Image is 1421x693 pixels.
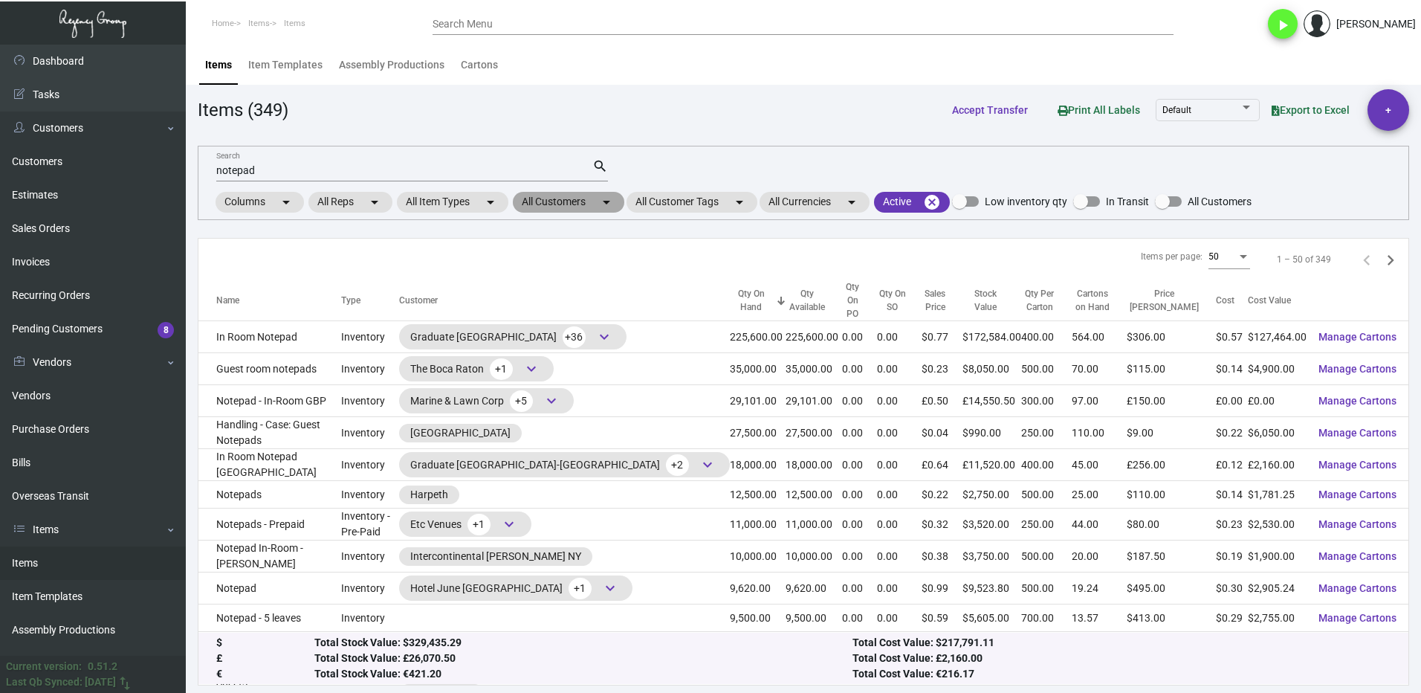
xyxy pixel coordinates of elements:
div: Type [341,294,399,307]
td: 10,000.00 [730,541,786,573]
td: 0.00 [842,321,877,353]
span: Default [1162,105,1191,115]
div: Sales Price [922,287,962,314]
span: 50 [1208,251,1219,262]
button: Manage Cartons [1307,543,1408,570]
div: Total Stock Value: £26,070.50 [314,651,852,667]
span: keyboard_arrow_down [601,579,619,597]
mat-chip: Active [874,192,950,213]
td: $495.00 [1127,573,1216,605]
span: Manage Cartons [1318,518,1396,530]
button: Manage Cartons [1307,511,1408,538]
td: $1,900.00 [1248,541,1307,573]
span: Manage Cartons [1318,331,1396,343]
td: $115.00 [1127,353,1216,385]
td: 20.00 [1072,541,1127,573]
td: 450.00 [1021,632,1071,660]
td: 0.00 [877,509,922,541]
button: Manage Cartons [1307,419,1408,446]
td: Inventory [341,541,399,573]
td: 0.00 [877,321,922,353]
button: Previous page [1355,248,1379,271]
span: keyboard_arrow_down [699,456,716,474]
div: [PERSON_NAME] [1336,16,1416,32]
span: Home [212,19,234,28]
td: $9.00 [1127,417,1216,449]
span: Low inventory qty [985,193,1067,210]
div: The Boca Raton [410,358,543,380]
button: Export to Excel [1260,97,1362,123]
span: + [1385,89,1391,131]
td: 45.00 [1072,449,1127,481]
td: $0.22 [1216,417,1248,449]
td: 27,500.00 [786,417,842,449]
div: Name [216,294,239,307]
td: $3,520.00 [962,509,1022,541]
td: Inventory [341,385,399,417]
td: 9,500.00 [730,605,786,632]
div: Cost Value [1248,294,1291,307]
td: $0.14 [1216,353,1248,385]
td: 35,000.00 [730,353,786,385]
td: $9,523.80 [962,573,1022,605]
mat-chip: All Customer Tags [627,192,757,213]
td: $6,050.00 [1248,417,1307,449]
div: Graduate [GEOGRAPHIC_DATA]-[GEOGRAPHIC_DATA] [410,454,719,476]
td: 0.00 [842,573,877,605]
td: 44.00 [1072,509,1127,541]
button: Manage Cartons [1307,605,1408,631]
mat-icon: arrow_drop_down [277,193,295,211]
div: Assembly Productions [339,57,444,73]
button: Manage Cartons [1307,387,1408,414]
div: Name [216,294,341,307]
span: keyboard_arrow_down [522,360,540,378]
td: 9,620.00 [730,573,786,605]
td: 0.00 [842,632,877,660]
td: 0.00 [842,481,877,509]
div: Harpeth [410,487,448,503]
td: 300.00 [1021,385,1071,417]
mat-select: Items per page: [1208,252,1250,262]
div: [GEOGRAPHIC_DATA] [410,425,511,441]
td: 35,000.00 [786,353,842,385]
td: 13.57 [1072,605,1127,632]
td: $127,464.00 [1248,321,1307,353]
td: $0.70 [1216,632,1248,660]
td: Notepad - In-Room GBP [198,385,341,417]
button: Print All Labels [1046,97,1152,124]
div: Qty Available [786,287,842,314]
div: Total Stock Value: $329,435.29 [314,636,852,651]
td: 400.00 [1021,321,1071,353]
td: Notepad [198,632,341,660]
td: $1,781.25 [1248,481,1307,509]
button: + [1367,89,1409,131]
div: Intercontinental [PERSON_NAME] NY [410,549,581,564]
td: 10,000.00 [786,541,842,573]
td: 110.00 [1072,417,1127,449]
td: 0.00 [877,449,922,481]
div: € [216,667,314,683]
span: keyboard_arrow_down [543,392,560,410]
td: $2,530.00 [1248,509,1307,541]
td: 0.00 [842,417,877,449]
div: Cost [1216,294,1248,307]
td: $306.00 [1127,321,1216,353]
div: Total Cost Value: $217,791.11 [852,636,1391,651]
td: Inventory [341,353,399,385]
td: $0.04 [922,417,962,449]
span: Manage Cartons [1318,395,1396,407]
div: Stock Value [962,287,1022,314]
td: $2,750.00 [962,481,1022,509]
div: Items per page: [1141,250,1202,263]
td: In Room Notepad [198,321,341,353]
td: £0.12 [1216,449,1248,481]
td: Notepads [198,481,341,509]
td: £256.00 [1127,449,1216,481]
button: Manage Cartons [1307,355,1408,382]
div: Stock Value [962,287,1009,314]
div: Price [PERSON_NAME] [1127,287,1202,314]
td: 500.00 [1021,573,1071,605]
td: 19.24 [1072,573,1127,605]
mat-icon: arrow_drop_down [366,193,383,211]
td: $6,295.19 [1248,632,1307,660]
